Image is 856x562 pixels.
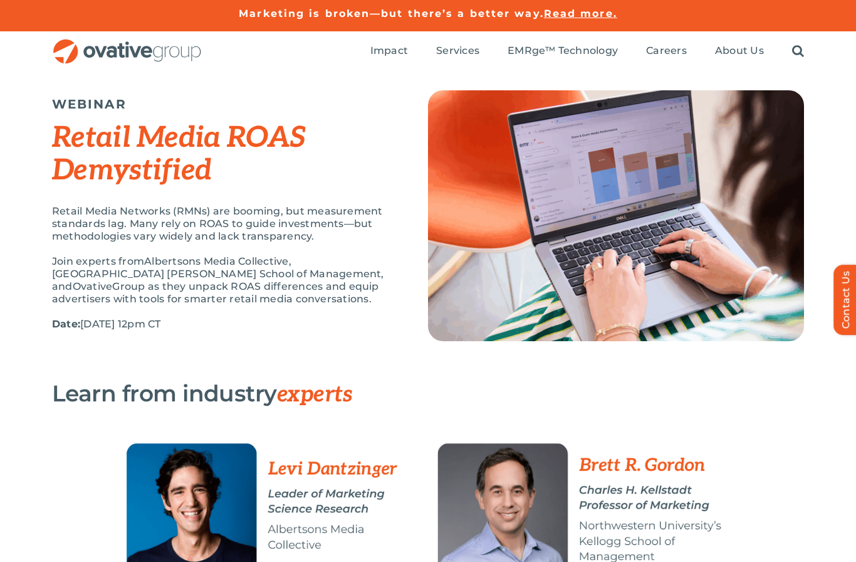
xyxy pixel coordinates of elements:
span: Albertsons Media Collective, [GEOGRAPHIC_DATA] [PERSON_NAME] School of Management, and [52,255,384,292]
img: Top Image (2) [428,90,804,341]
a: Impact [370,45,408,58]
h3: Learn from industry [52,381,741,407]
a: OG_Full_horizontal_RGB [52,38,202,50]
span: Careers [646,45,687,57]
em: Retail Media ROAS Demystified [52,120,305,188]
span: experts [277,381,352,408]
p: Join experts from [52,255,397,305]
span: Ovative [73,280,113,292]
nav: Menu [370,31,804,72]
span: Group as they unpack ROAS differences and equip advertisers with tools for smarter retail media c... [52,280,379,305]
a: Read more. [544,8,617,19]
a: Marketing is broken—but there’s a better way. [239,8,544,19]
a: About Us [715,45,764,58]
a: Careers [646,45,687,58]
a: EMRge™ Technology [508,45,618,58]
h5: WEBINAR [52,97,397,112]
a: Services [436,45,479,58]
span: Services [436,45,479,57]
span: About Us [715,45,764,57]
span: EMRge™ Technology [508,45,618,57]
a: Search [792,45,804,58]
span: Impact [370,45,408,57]
strong: Date: [52,318,80,330]
p: Retail Media Networks (RMNs) are booming, but measurement standards lag. Many rely on ROAS to gui... [52,205,397,243]
p: [DATE] 12pm CT [52,318,397,331]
